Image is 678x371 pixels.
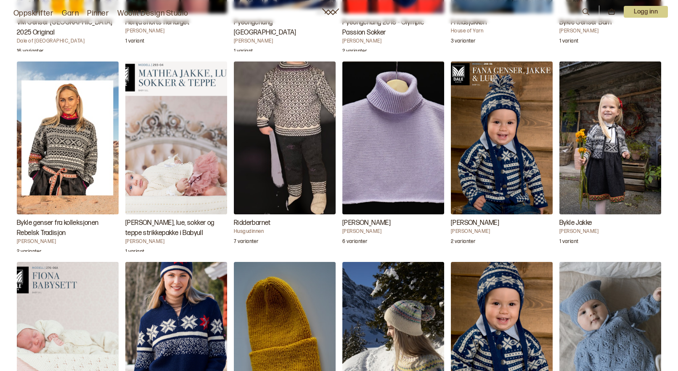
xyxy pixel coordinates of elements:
[451,238,475,247] p: 2 varianter
[125,238,227,245] h4: [PERSON_NAME]
[125,218,227,238] h3: [PERSON_NAME], lue, sokker og teppe strikkepakke i Babyull
[17,61,119,252] a: Bykle genser fra kolleksjonen Rebelsk Tradisjon
[17,18,119,38] h3: VM Genser [GEOGRAPHIC_DATA] 2025 Original
[451,61,553,214] img: Dale GarnFana barnesett
[125,61,227,214] img: Kari HaugenMathea Jakke, lue, sokker og teppe strikkepakke i Babyull
[559,61,661,252] a: Bykle Jakke
[234,61,336,252] a: Ridderbarnet
[17,48,43,56] p: 16 varianter
[559,238,578,247] p: 1 variant
[559,28,661,35] h4: [PERSON_NAME]
[451,61,553,252] a: Fana barnesett
[342,38,444,45] h4: [PERSON_NAME]
[451,38,475,46] p: 3 varianter
[342,218,444,228] h3: [PERSON_NAME]
[125,248,144,257] p: 1 variant
[17,38,119,45] h4: Dale of [GEOGRAPHIC_DATA]
[342,61,444,252] a: Kalina Hals
[234,61,336,214] img: HusgudinnenRidderbarnet
[117,8,188,19] a: Woolit Design Studio
[234,238,258,247] p: 7 varianter
[342,228,444,235] h4: [PERSON_NAME]
[125,61,227,252] a: Mathea Jakke, lue, sokker og teppe strikkepakke i Babyull
[13,8,53,19] a: Oppskrifter
[559,228,661,235] h4: [PERSON_NAME]
[322,8,339,15] a: Woolit
[559,38,578,46] p: 1 variant
[234,228,336,235] h4: Husgudinnen
[342,61,444,214] img: Ane Kydland ThomassenKalina Hals
[559,218,661,228] h3: Bykle Jakke
[234,38,336,45] h4: [PERSON_NAME]
[87,8,109,19] a: Pinner
[624,6,668,18] button: User dropdown
[342,238,367,247] p: 6 varianter
[234,18,336,38] h3: Pyeongchang [GEOGRAPHIC_DATA]
[342,18,444,38] h3: Pyeongchang 2018 - Olympic Passion Sokker
[559,61,661,214] img: Brit Frafjord ØrstavikBykle Jakke
[451,228,553,235] h4: [PERSON_NAME]
[17,248,41,257] p: 2 varianter
[234,218,336,228] h3: Ridderbarnet
[17,238,119,245] h4: [PERSON_NAME]
[234,48,253,56] p: 1 variant
[17,218,119,238] h3: Bykle genser fra kolleksjonen Rebelsk Tradisjon
[624,6,668,18] p: Logg inn
[451,28,553,35] h4: House of Yarn
[125,38,144,46] p: 1 variant
[125,28,227,35] h4: [PERSON_NAME]
[342,48,367,56] p: 2 varianter
[17,61,119,214] img: Hrönn JónsdóttirBykle genser fra kolleksjonen Rebelsk Tradisjon
[451,218,553,228] h3: [PERSON_NAME]
[62,8,79,19] a: Garn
